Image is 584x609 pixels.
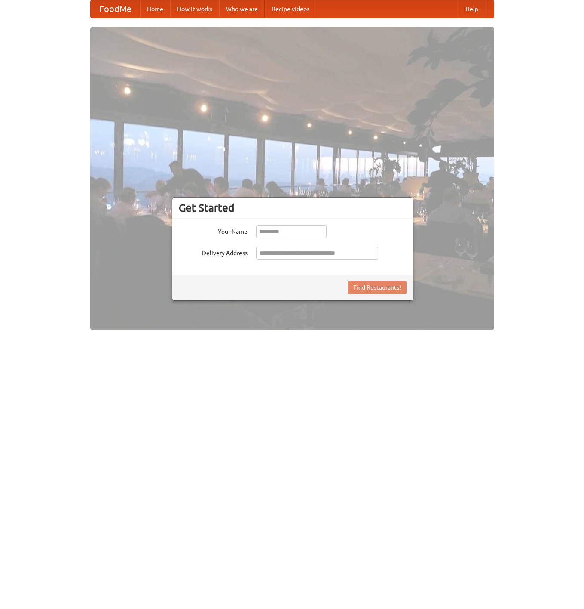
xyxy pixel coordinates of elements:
[219,0,265,18] a: Who we are
[91,0,140,18] a: FoodMe
[140,0,170,18] a: Home
[170,0,219,18] a: How it works
[179,247,248,257] label: Delivery Address
[179,225,248,236] label: Your Name
[179,201,407,214] h3: Get Started
[459,0,485,18] a: Help
[265,0,316,18] a: Recipe videos
[348,281,407,294] button: Find Restaurants!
